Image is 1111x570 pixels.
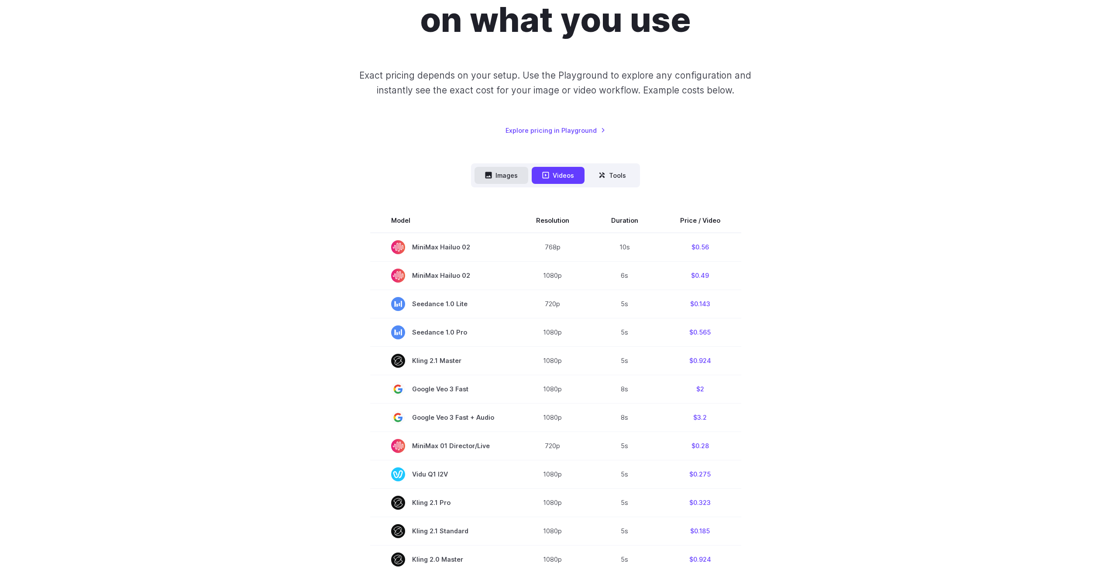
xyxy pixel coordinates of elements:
[659,346,741,375] td: $0.924
[590,208,659,233] th: Duration
[515,375,590,403] td: 1080p
[475,167,528,184] button: Images
[590,460,659,488] td: 5s
[590,318,659,346] td: 5s
[590,233,659,262] td: 10s
[659,290,741,318] td: $0.143
[515,208,590,233] th: Resolution
[515,318,590,346] td: 1080p
[515,346,590,375] td: 1080p
[590,403,659,432] td: 8s
[515,261,590,290] td: 1080p
[391,496,494,510] span: Kling 2.1 Pro
[391,354,494,368] span: Kling 2.1 Master
[391,297,494,311] span: Seedance 1.0 Lite
[391,269,494,283] span: MiniMax Hailuo 02
[590,488,659,517] td: 5s
[391,439,494,453] span: MiniMax 01 Director/Live
[391,553,494,567] span: Kling 2.0 Master
[659,233,741,262] td: $0.56
[590,346,659,375] td: 5s
[590,375,659,403] td: 8s
[590,432,659,460] td: 5s
[515,488,590,517] td: 1080p
[391,467,494,481] span: Vidu Q1 I2V
[391,382,494,396] span: Google Veo 3 Fast
[659,403,741,432] td: $3.2
[391,524,494,538] span: Kling 2.1 Standard
[659,261,741,290] td: $0.49
[659,517,741,545] td: $0.185
[588,167,636,184] button: Tools
[659,375,741,403] td: $2
[515,403,590,432] td: 1080p
[391,240,494,254] span: MiniMax Hailuo 02
[343,68,768,97] p: Exact pricing depends on your setup. Use the Playground to explore any configuration and instantl...
[590,261,659,290] td: 6s
[590,290,659,318] td: 5s
[659,318,741,346] td: $0.565
[659,432,741,460] td: $0.28
[391,325,494,339] span: Seedance 1.0 Pro
[515,517,590,545] td: 1080p
[590,517,659,545] td: 5s
[659,460,741,488] td: $0.275
[515,432,590,460] td: 720p
[515,460,590,488] td: 1080p
[391,411,494,425] span: Google Veo 3 Fast + Audio
[659,488,741,517] td: $0.323
[659,208,741,233] th: Price / Video
[506,125,605,135] a: Explore pricing in Playground
[515,233,590,262] td: 768p
[370,208,515,233] th: Model
[532,167,585,184] button: Videos
[515,290,590,318] td: 720p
